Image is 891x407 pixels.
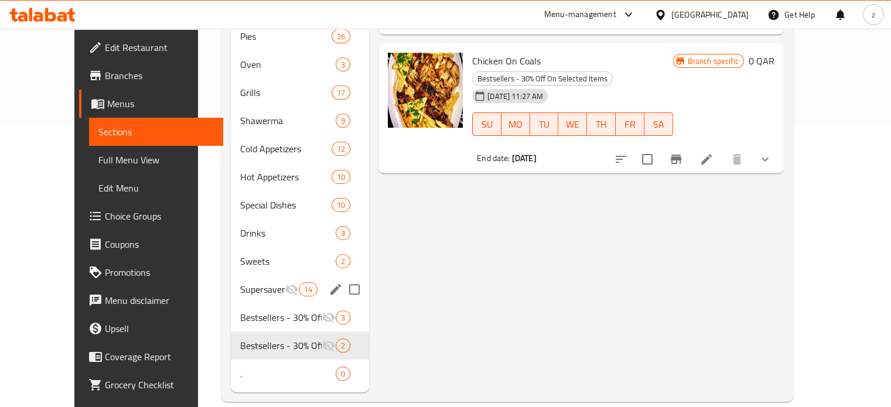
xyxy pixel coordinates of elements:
span: Coverage Report [105,350,214,364]
span: Sections [98,125,214,139]
span: Sweets [240,254,336,268]
a: Coverage Report [79,343,223,371]
div: items [336,114,350,128]
a: Branches [79,61,223,90]
a: Promotions [79,258,223,286]
span: Bestsellers - 30% Off On Selected Items [240,310,322,324]
div: Pies26 [231,22,369,50]
div: Supersaver14edit [231,275,369,303]
div: Sweets2 [231,247,369,275]
button: sort-choices [607,145,635,173]
span: Menu disclaimer [105,293,214,307]
span: 14 [299,284,317,295]
span: 10 [332,200,350,211]
div: items [336,254,350,268]
span: Branch specific [683,56,743,67]
span: Chicken On Coals [472,52,541,70]
button: delete [723,145,751,173]
div: Bestsellers - 30% Off On Selected Items [472,71,613,85]
span: 0 [336,368,350,379]
div: Drinks3 [231,219,369,247]
a: Coupons [79,230,223,258]
span: 2 [336,340,350,351]
div: items [336,310,350,324]
span: WE [563,116,582,133]
a: Choice Groups [79,202,223,230]
div: Bestsellers - 30% Off On Selected Items2 [231,331,369,360]
div: items [332,170,350,184]
div: . [240,367,336,381]
span: Supersaver [240,282,285,296]
span: Oven [240,57,336,71]
div: items [332,198,350,212]
span: MO [506,116,525,133]
span: Select to update [635,147,660,172]
div: Hot Appetizers10 [231,163,369,191]
div: items [336,226,350,240]
span: 3 [336,228,350,239]
div: items [332,142,350,156]
a: Edit Menu [89,174,223,202]
svg: Show Choices [758,152,772,166]
button: TU [530,112,559,136]
a: Edit Restaurant [79,33,223,61]
span: Upsell [105,322,214,336]
span: Choice Groups [105,209,214,223]
div: Menu-management [544,8,616,22]
div: items [332,85,350,100]
div: Hot Appetizers [240,170,332,184]
button: SU [472,112,501,136]
div: Oven3 [231,50,369,78]
span: SA [649,116,668,133]
div: items [336,57,350,71]
span: FR [620,116,640,133]
span: Shawerma [240,114,336,128]
button: show more [751,145,779,173]
span: TH [592,116,611,133]
span: Branches [105,69,214,83]
a: Upsell [79,314,223,343]
div: items [336,367,350,381]
div: [GEOGRAPHIC_DATA] [671,8,749,21]
span: 26 [332,31,350,42]
span: Menus [107,97,214,111]
div: Shawerma9 [231,107,369,135]
span: 3 [336,312,350,323]
div: Grills17 [231,78,369,107]
span: Bestsellers - 30% Off On Selected Items [240,338,322,353]
span: Grills [240,85,332,100]
span: TU [535,116,554,133]
div: Bestsellers - 30% Off On Selected Items3 [231,303,369,331]
a: Sections [89,118,223,146]
div: items [299,282,318,296]
span: Grocery Checklist [105,378,214,392]
span: Pies [240,29,332,43]
button: FR [616,112,644,136]
span: Drinks [240,226,336,240]
div: Special Dishes10 [231,191,369,219]
b: [DATE] [512,151,537,166]
div: Special Dishes [240,198,332,212]
a: Full Menu View [89,146,223,174]
span: 12 [332,143,350,155]
a: Grocery Checklist [79,371,223,399]
button: edit [327,281,344,298]
a: Edit menu item [699,152,714,166]
div: .0 [231,360,369,388]
img: Chicken On Coals [388,53,463,128]
span: Cold Appetizers [240,142,332,156]
a: Menu disclaimer [79,286,223,314]
svg: Inactive section [322,310,336,324]
button: SA [644,112,673,136]
div: items [332,29,350,43]
button: Branch-specific-item [662,145,690,173]
span: [DATE] 11:27 AM [483,91,548,102]
span: Edit Menu [98,181,214,195]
